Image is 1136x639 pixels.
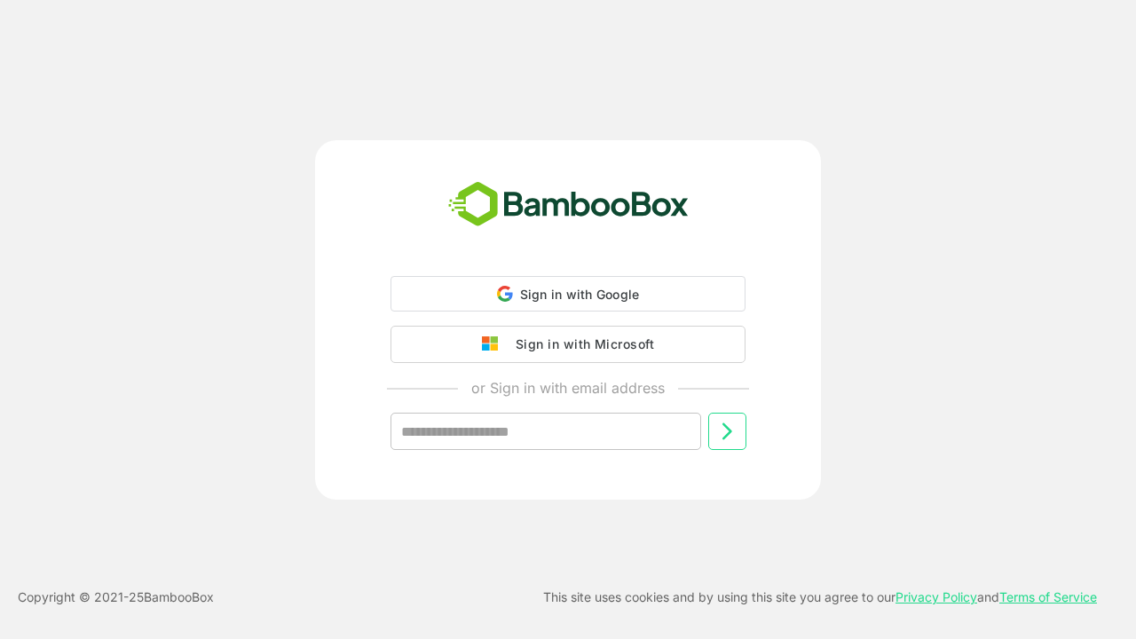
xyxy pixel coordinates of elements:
p: or Sign in with email address [471,377,665,398]
p: This site uses cookies and by using this site you agree to our and [543,587,1097,608]
div: Sign in with Google [390,276,745,312]
a: Privacy Policy [895,589,977,604]
button: Sign in with Microsoft [390,326,745,363]
span: Sign in with Google [520,287,640,302]
p: Copyright © 2021- 25 BambooBox [18,587,214,608]
img: google [482,336,507,352]
img: bamboobox [438,176,698,234]
div: Sign in with Microsoft [507,333,654,356]
a: Terms of Service [999,589,1097,604]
